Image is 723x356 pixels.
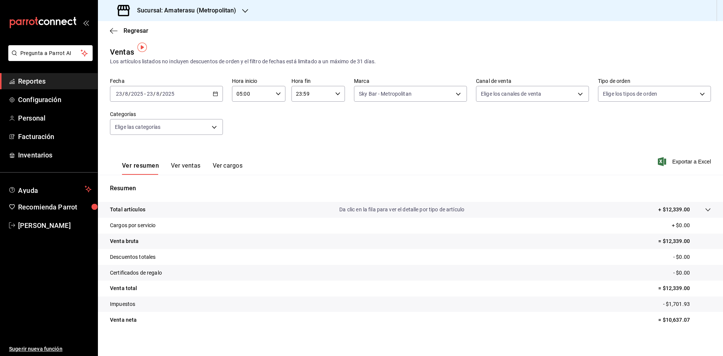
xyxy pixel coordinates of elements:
p: - $1,701.93 [663,300,711,308]
span: Ayuda [18,185,82,194]
span: Regresar [124,27,148,34]
img: Tooltip marker [137,43,147,52]
span: [PERSON_NAME] [18,220,92,231]
span: Elige los tipos de orden [603,90,657,98]
span: - [144,91,146,97]
p: Cargos por servicio [110,222,156,229]
span: Reportes [18,76,92,86]
span: Facturación [18,131,92,142]
p: + $0.00 [672,222,711,229]
p: Da clic en la fila para ver el detalle por tipo de artículo [339,206,464,214]
button: Pregunta a Parrot AI [8,45,93,61]
p: + $12,339.00 [658,206,690,214]
input: -- [156,91,160,97]
p: Venta neta [110,316,137,324]
label: Hora inicio [232,78,285,84]
div: Ventas [110,46,134,58]
p: Descuentos totales [110,253,156,261]
label: Hora fin [291,78,345,84]
button: Regresar [110,27,148,34]
button: Exportar a Excel [659,157,711,166]
p: = $10,637.07 [658,316,711,324]
button: open_drawer_menu [83,20,89,26]
div: navigation tabs [122,162,243,175]
label: Marca [354,78,467,84]
p: - $0.00 [673,253,711,261]
p: Venta total [110,284,137,292]
span: / [128,91,131,97]
span: Sugerir nueva función [9,345,92,353]
input: -- [125,91,128,97]
input: ---- [131,91,143,97]
span: Inventarios [18,150,92,160]
span: Sky Bar - Metropolitan [359,90,412,98]
span: Personal [18,113,92,123]
p: = $12,339.00 [658,284,711,292]
span: Elige los canales de venta [481,90,541,98]
p: Total artículos [110,206,145,214]
span: / [122,91,125,97]
label: Canal de venta [476,78,589,84]
a: Pregunta a Parrot AI [5,55,93,63]
p: Venta bruta [110,237,139,245]
p: = $12,339.00 [658,237,711,245]
button: Ver ventas [171,162,201,175]
label: Tipo de orden [598,78,711,84]
p: Impuestos [110,300,135,308]
button: Ver cargos [213,162,243,175]
p: Resumen [110,184,711,193]
span: Recomienda Parrot [18,202,92,212]
span: / [160,91,162,97]
span: / [153,91,156,97]
span: Elige las categorías [115,123,161,131]
input: -- [116,91,122,97]
input: ---- [162,91,175,97]
label: Fecha [110,78,223,84]
div: Los artículos listados no incluyen descuentos de orden y el filtro de fechas está limitado a un m... [110,58,711,66]
button: Ver resumen [122,162,159,175]
input: -- [146,91,153,97]
h3: Sucursal: Amaterasu (Metropolitan) [131,6,236,15]
span: Configuración [18,95,92,105]
p: - $0.00 [673,269,711,277]
label: Categorías [110,112,223,117]
span: Pregunta a Parrot AI [20,49,81,57]
p: Certificados de regalo [110,269,162,277]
